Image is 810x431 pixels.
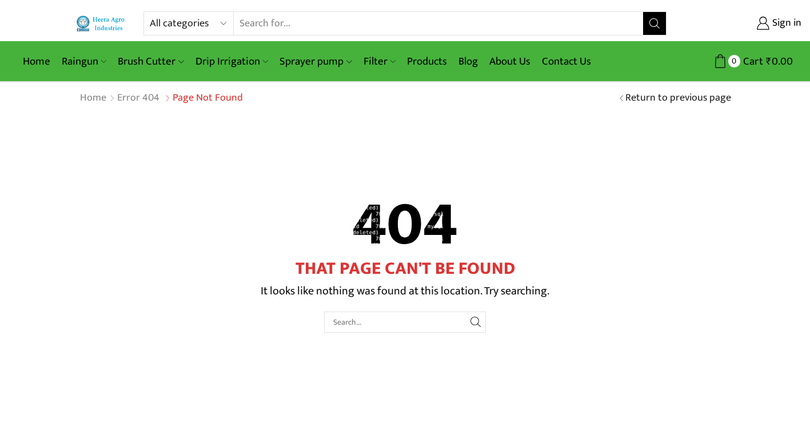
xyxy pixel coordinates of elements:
[484,48,536,75] a: About Us
[769,16,801,31] span: Sign in
[190,48,274,75] a: Drip Irrigation
[536,48,597,75] a: Contact Us
[625,91,731,106] a: Return to previous page
[684,13,801,34] a: Sign in
[17,48,56,75] a: Home
[766,53,793,70] bdi: 0.00
[728,55,740,67] span: 0
[79,258,731,279] h1: That Page Can't Be Found
[453,48,484,75] a: Blog
[740,54,763,69] span: Cart
[117,89,159,106] span: Error 404
[678,51,793,72] a: 0 Cart ₹0.00
[79,91,107,106] a: Home
[234,12,643,35] input: Search for...
[79,282,731,300] p: It looks like nothing was found at this location. Try searching.
[766,53,772,70] span: ₹
[79,193,731,258] h2: 404
[324,312,486,333] input: Search...
[643,12,666,35] button: Search button
[401,48,453,75] a: Products
[274,48,357,75] a: Sprayer pump
[358,48,401,75] a: Filter
[173,89,243,106] span: Page not found
[112,48,189,75] a: Brush Cutter
[56,48,112,75] a: Raingun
